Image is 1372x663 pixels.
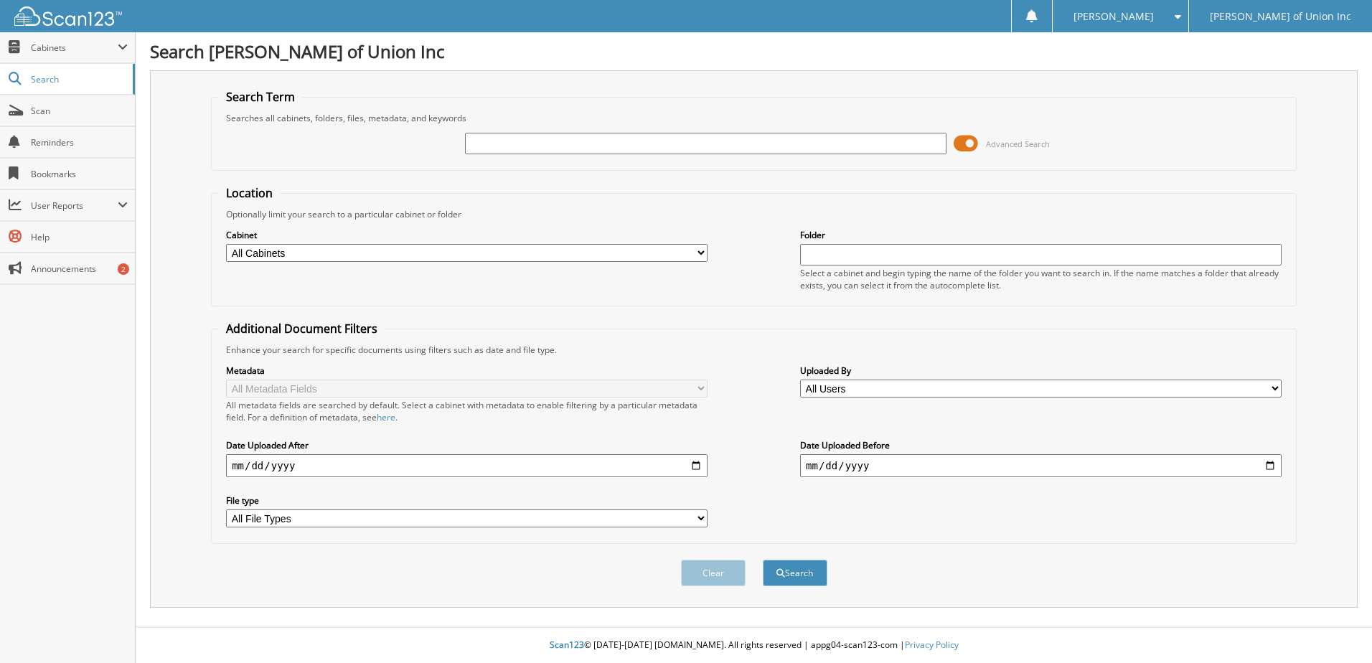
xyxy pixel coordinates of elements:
[377,411,395,423] a: here
[31,42,118,54] span: Cabinets
[800,454,1282,477] input: end
[219,344,1289,356] div: Enhance your search for specific documents using filters such as date and file type.
[219,185,280,201] legend: Location
[905,639,959,651] a: Privacy Policy
[800,229,1282,241] label: Folder
[800,439,1282,451] label: Date Uploaded Before
[31,105,128,117] span: Scan
[31,199,118,212] span: User Reports
[219,208,1289,220] div: Optionally limit your search to a particular cabinet or folder
[763,560,827,586] button: Search
[31,136,128,149] span: Reminders
[226,229,708,241] label: Cabinet
[219,89,302,105] legend: Search Term
[1210,12,1351,21] span: [PERSON_NAME] of Union Inc
[31,263,128,275] span: Announcements
[118,263,129,275] div: 2
[800,365,1282,377] label: Uploaded By
[550,639,584,651] span: Scan123
[31,231,128,243] span: Help
[1073,12,1154,21] span: [PERSON_NAME]
[226,454,708,477] input: start
[800,267,1282,291] div: Select a cabinet and begin typing the name of the folder you want to search in. If the name match...
[226,399,708,423] div: All metadata fields are searched by default. Select a cabinet with metadata to enable filtering b...
[226,494,708,507] label: File type
[31,73,126,85] span: Search
[226,365,708,377] label: Metadata
[1300,594,1372,663] iframe: Chat Widget
[150,39,1358,63] h1: Search [PERSON_NAME] of Union Inc
[136,628,1372,663] div: © [DATE]-[DATE] [DOMAIN_NAME]. All rights reserved | appg04-scan123-com |
[14,6,122,26] img: scan123-logo-white.svg
[681,560,746,586] button: Clear
[219,112,1289,124] div: Searches all cabinets, folders, files, metadata, and keywords
[219,321,385,337] legend: Additional Document Filters
[986,138,1050,149] span: Advanced Search
[31,168,128,180] span: Bookmarks
[226,439,708,451] label: Date Uploaded After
